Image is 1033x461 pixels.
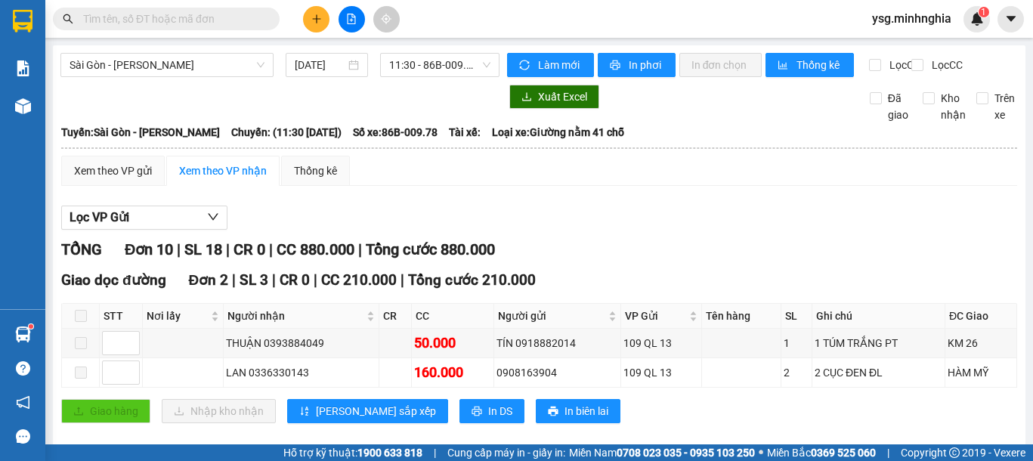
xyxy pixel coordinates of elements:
span: Miền Nam [569,444,755,461]
span: Số xe: 86B-009.78 [353,124,438,141]
button: In đơn chọn [679,53,762,77]
span: Trên xe [988,90,1021,123]
span: Người nhận [227,308,363,324]
button: aim [373,6,400,32]
div: 160.000 [414,362,490,383]
span: Tổng cước 880.000 [366,240,495,258]
button: downloadNhập kho nhận [162,399,276,423]
div: 109 QL 13 [623,335,699,351]
span: sort-ascending [299,406,310,418]
span: download [521,91,532,104]
span: Đơn 2 [189,271,229,289]
span: sync [519,60,532,72]
span: search [63,14,73,24]
th: CR [379,304,413,329]
img: warehouse-icon [15,98,31,114]
sup: 1 [979,7,989,17]
span: Tổng cước 210.000 [408,271,536,289]
div: 1 TÚM TRẮNG PT [815,335,942,351]
span: [PERSON_NAME] sắp xếp [316,403,436,419]
img: solution-icon [15,60,31,76]
span: In biên lai [564,403,608,419]
strong: 1900 633 818 [357,447,422,459]
span: | [314,271,317,289]
button: printerIn phơi [598,53,676,77]
span: Chuyến: (11:30 [DATE]) [231,124,342,141]
th: Ghi chú [812,304,945,329]
b: Tuyến: Sài Gòn - [PERSON_NAME] [61,126,220,138]
button: printerIn DS [459,399,524,423]
span: down [207,211,219,223]
button: printerIn biên lai [536,399,620,423]
strong: 0708 023 035 - 0935 103 250 [617,447,755,459]
span: | [226,240,230,258]
div: 0908163904 [496,364,618,381]
span: ⚪️ [759,450,763,456]
span: CC 210.000 [321,271,397,289]
span: Xuất Excel [538,88,587,105]
th: SL [781,304,812,329]
div: 1 [784,335,809,351]
span: | [401,271,404,289]
span: CR 0 [234,240,265,258]
span: VP Gửi [625,308,686,324]
span: SL 3 [240,271,268,289]
span: printer [472,406,482,418]
button: file-add [339,6,365,32]
span: Thống kê [796,57,842,73]
td: 109 QL 13 [621,358,702,388]
span: TỔNG [61,240,102,258]
span: Sài Gòn - Phan Rí [70,54,264,76]
span: Đã giao [882,90,914,123]
span: | [177,240,181,258]
button: caret-down [997,6,1024,32]
button: uploadGiao hàng [61,399,150,423]
th: CC [412,304,493,329]
span: ysg.minhnghia [860,9,963,28]
div: Xem theo VP gửi [74,162,152,179]
span: Kho nhận [935,90,972,123]
div: 2 CỤC ĐEN ĐL [815,364,942,381]
div: 109 QL 13 [623,364,699,381]
img: warehouse-icon [15,326,31,342]
span: Giao dọc đường [61,271,166,289]
span: SL 18 [184,240,222,258]
span: Cung cấp máy in - giấy in: [447,444,565,461]
th: ĐC Giao [945,304,1017,329]
span: plus [311,14,322,24]
div: Xem theo VP nhận [179,162,267,179]
input: 12/08/2025 [295,57,345,73]
button: downloadXuất Excel [509,85,599,109]
input: Tìm tên, số ĐT hoặc mã đơn [83,11,261,27]
img: logo-vxr [13,10,32,32]
td: 109 QL 13 [621,329,702,358]
div: Thống kê [294,162,337,179]
span: In DS [488,403,512,419]
span: | [232,271,236,289]
button: plus [303,6,329,32]
img: icon-new-feature [970,12,984,26]
span: Người gửi [498,308,605,324]
span: | [358,240,362,258]
th: STT [100,304,143,329]
span: Lọc VP Gửi [70,208,129,227]
span: Miền Bắc [767,444,876,461]
span: bar-chart [778,60,790,72]
span: Lọc CC [926,57,965,73]
span: | [269,240,273,258]
span: 1 [981,7,986,17]
span: aim [381,14,391,24]
span: Hỗ trợ kỹ thuật: [283,444,422,461]
span: question-circle [16,361,30,376]
span: Tài xế: [449,124,481,141]
div: TÍN 0918882014 [496,335,618,351]
span: | [434,444,436,461]
span: Loại xe: Giường nằm 41 chỗ [492,124,624,141]
span: Lọc CR [883,57,923,73]
span: CR 0 [280,271,310,289]
button: bar-chartThống kê [765,53,854,77]
span: file-add [346,14,357,24]
span: printer [610,60,623,72]
sup: 1 [29,324,33,329]
span: 11:30 - 86B-009.78 [389,54,490,76]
